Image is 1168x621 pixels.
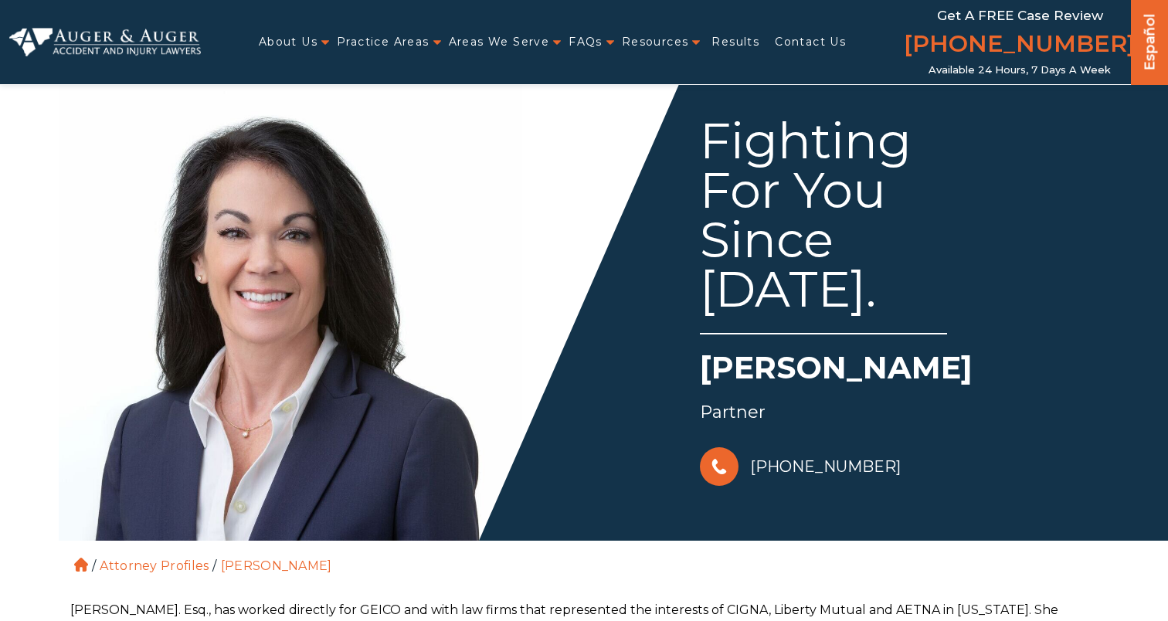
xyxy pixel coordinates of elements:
img: Arlene Auger [59,77,522,541]
a: Attorney Profiles [100,558,209,573]
div: Partner [700,397,1100,428]
span: Available 24 Hours, 7 Days a Week [929,64,1111,76]
a: Resources [622,26,689,58]
a: [PHONE_NUMBER] [904,27,1136,64]
li: [PERSON_NAME] [217,558,336,573]
a: About Us [259,26,317,58]
a: [PHONE_NUMBER] [700,443,901,490]
div: Fighting For You Since [DATE]. [700,116,947,334]
img: Auger & Auger Accident and Injury Lawyers Logo [9,28,201,57]
a: Contact Us [775,26,846,58]
ol: / / [70,541,1098,576]
a: Practice Areas [337,26,430,58]
a: Results [711,26,759,58]
a: Areas We Serve [449,26,550,58]
h1: [PERSON_NAME] [700,346,1100,397]
a: Home [74,558,88,572]
a: FAQs [569,26,603,58]
span: Get a FREE Case Review [937,8,1103,23]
